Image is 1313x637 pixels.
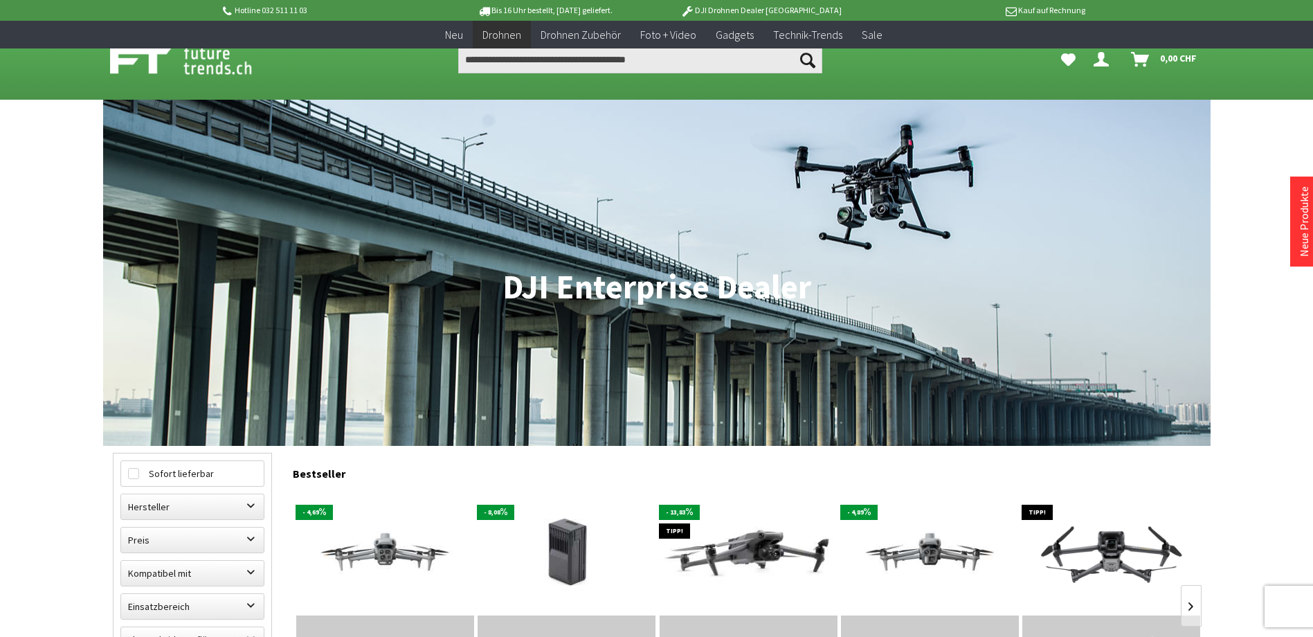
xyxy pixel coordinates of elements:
[1125,46,1204,73] a: Warenkorb
[296,503,474,603] img: DJI Matrice 4T
[1160,47,1197,69] span: 0,00 CHF
[531,21,631,49] a: Drohnen Zubehör
[841,503,1019,603] img: DJI Matrice 4E
[631,21,706,49] a: Foto + Video
[482,28,521,42] span: Drohnen
[110,43,282,78] img: Shop Futuretrends - zur Startseite wechseln
[293,453,1201,487] div: Bestseller
[1297,186,1311,257] a: Neue Produkte
[773,28,842,42] span: Technik-Trends
[852,21,892,49] a: Sale
[640,28,696,42] span: Foto + Video
[862,28,882,42] span: Sale
[121,461,264,486] label: Sofort lieferbar
[435,21,473,49] a: Neu
[763,21,852,49] a: Technik-Trends
[121,494,264,519] label: Hersteller
[221,2,437,19] p: Hotline 032 511 11 03
[121,528,264,553] label: Preis
[1088,46,1120,73] a: Dein Konto
[716,28,754,42] span: Gadgets
[473,21,531,49] a: Drohnen
[541,28,621,42] span: Drohnen Zubehör
[445,28,463,42] span: Neu
[660,497,837,609] img: DJI Mavic 3 Enterprise Thermal M3T EU/C2
[113,270,1201,305] h1: DJI Enterprise Dealer
[437,2,653,19] p: Bis 16 Uhr bestellt, [DATE] geliefert.
[121,594,264,619] label: Einsatzbereich
[1022,503,1200,603] img: DJI Mavic 3 Enterprise (EU-C1) DJI Care Basic M3E
[706,21,763,49] a: Gadgets
[869,2,1085,19] p: Kauf auf Rechnung
[489,491,644,616] img: DJI Enterprise Matrice 350 Akku TB65
[458,46,822,73] input: Produkt, Marke, Kategorie, EAN, Artikelnummer…
[793,46,822,73] button: Suchen
[121,561,264,586] label: Kompatibel mit
[653,2,869,19] p: DJI Drohnen Dealer [GEOGRAPHIC_DATA]
[1054,46,1083,73] a: Meine Favoriten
